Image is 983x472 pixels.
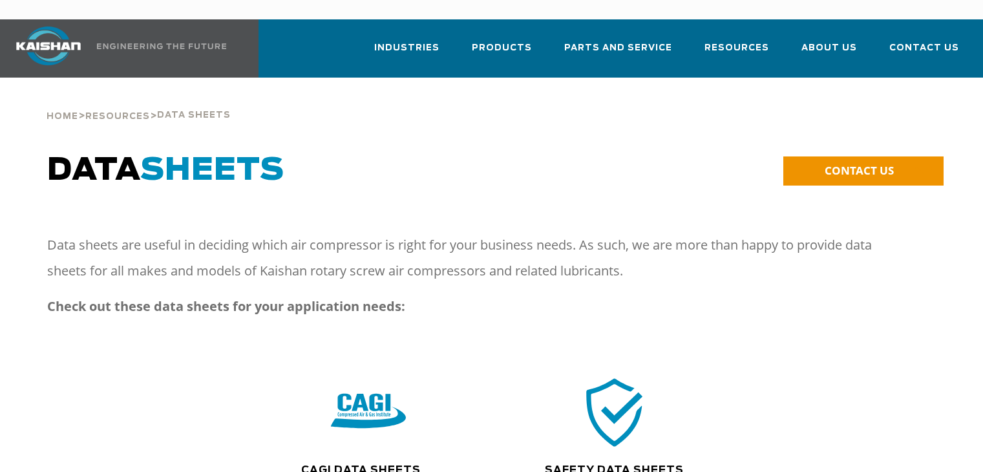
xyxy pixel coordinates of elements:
[704,41,769,56] span: Resources
[577,374,652,450] img: safety icon
[85,110,150,122] a: Resources
[47,155,284,186] span: DATA
[889,41,959,56] span: Contact Us
[801,31,857,75] a: About Us
[47,78,231,127] div: > >
[47,232,913,284] p: Data sheets are useful in deciding which air compressor is right for your business needs. As such...
[374,31,439,75] a: Industries
[97,43,226,49] img: Engineering the future
[47,110,78,122] a: Home
[564,41,672,56] span: Parts and Service
[47,113,78,121] span: Home
[502,374,728,450] div: safety icon
[801,41,857,56] span: About Us
[472,41,532,56] span: Products
[140,155,284,186] span: SHEETS
[374,41,439,56] span: Industries
[331,374,406,450] img: CAGI
[246,374,491,450] div: CAGI
[783,156,944,186] a: CONTACT US
[889,31,959,75] a: Contact Us
[825,163,894,178] span: CONTACT US
[157,111,231,120] span: Data Sheets
[704,31,769,75] a: Resources
[47,297,405,315] strong: Check out these data sheets for your application needs:
[472,31,532,75] a: Products
[85,113,150,121] span: Resources
[564,31,672,75] a: Parts and Service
